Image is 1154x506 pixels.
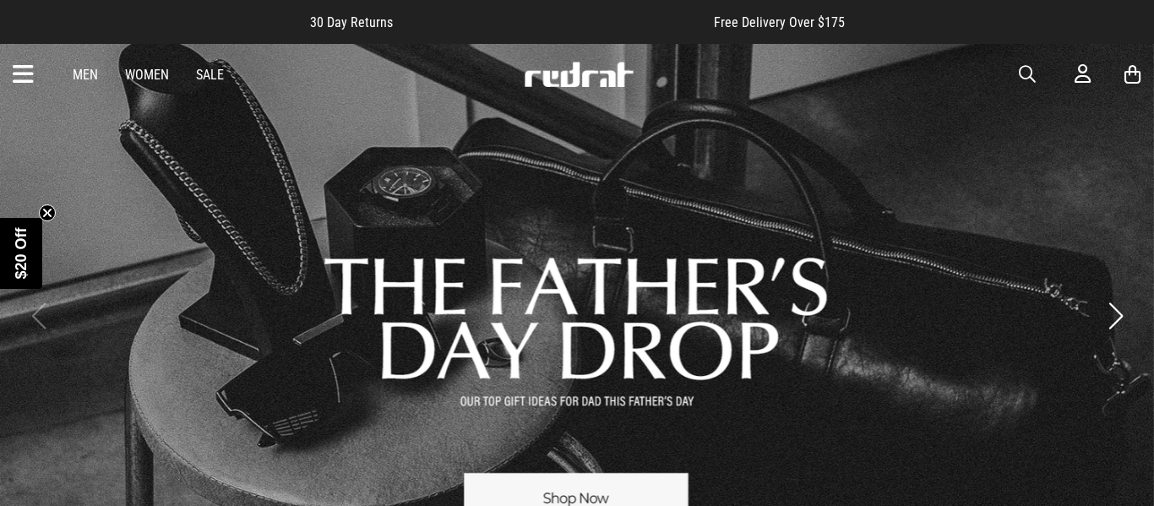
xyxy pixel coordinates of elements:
[714,14,845,30] span: Free Delivery Over $175
[39,204,56,221] button: Close teaser
[310,14,393,30] span: 30 Day Returns
[427,14,680,30] iframe: Customer reviews powered by Trustpilot
[1104,297,1127,335] button: Next slide
[13,227,30,279] span: $20 Off
[73,67,98,83] a: Men
[14,7,64,57] button: Open LiveChat chat widget
[523,62,634,87] img: Redrat logo
[27,297,50,335] button: Previous slide
[125,67,169,83] a: Women
[196,67,224,83] a: Sale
